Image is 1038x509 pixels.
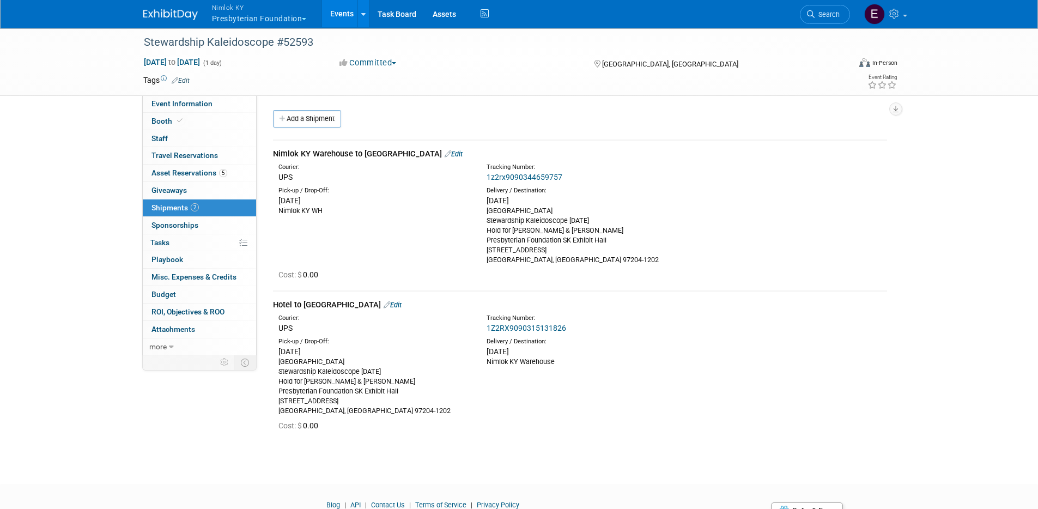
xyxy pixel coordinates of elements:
[859,58,870,67] img: Format-Inperson.png
[149,342,167,351] span: more
[143,269,256,286] a: Misc. Expenses & Credits
[143,113,256,130] a: Booth
[167,58,177,66] span: to
[143,182,256,199] a: Giveaways
[350,501,361,509] a: API
[336,57,400,69] button: Committed
[273,148,887,160] div: Nimlok KY Warehouse to [GEOGRAPHIC_DATA]
[143,147,256,164] a: Travel Reservations
[143,321,256,338] a: Attachments
[362,501,369,509] span: |
[278,314,470,323] div: Courier:
[872,59,897,67] div: In-Person
[273,299,887,311] div: Hotel to [GEOGRAPHIC_DATA]
[151,307,224,316] span: ROI, Objectives & ROO
[278,421,323,430] span: 0.00
[151,186,187,195] span: Giveaways
[487,173,562,181] a: 1z2rx9090344659757
[215,355,234,369] td: Personalize Event Tab Strip
[602,60,738,68] span: [GEOGRAPHIC_DATA], [GEOGRAPHIC_DATA]
[143,130,256,147] a: Staff
[278,323,470,334] div: UPS
[278,270,303,279] span: Cost: $
[487,195,678,206] div: [DATE]
[278,163,470,172] div: Courier:
[151,221,198,229] span: Sponsorships
[143,251,256,268] a: Playbook
[278,195,470,206] div: [DATE]
[487,314,731,323] div: Tracking Number:
[151,134,168,143] span: Staff
[143,338,256,355] a: more
[278,346,470,357] div: [DATE]
[864,4,885,25] img: Elizabeth Griffin
[143,286,256,303] a: Budget
[278,421,303,430] span: Cost: $
[143,9,198,20] img: ExhibitDay
[487,357,678,367] div: Nimlok KY Warehouse
[278,186,470,195] div: Pick-up / Drop-Off:
[445,150,463,158] a: Edit
[384,301,402,309] a: Edit
[150,238,169,247] span: Tasks
[151,117,185,125] span: Booth
[143,165,256,181] a: Asset Reservations5
[487,186,678,195] div: Delivery / Destination:
[786,57,898,73] div: Event Format
[212,2,307,13] span: Nimlok KY
[219,169,227,177] span: 5
[143,217,256,234] a: Sponsorships
[177,118,183,124] i: Booth reservation complete
[487,337,678,346] div: Delivery / Destination:
[151,272,236,281] span: Misc. Expenses & Credits
[143,95,256,112] a: Event Information
[278,270,323,279] span: 0.00
[487,324,566,332] a: 1Z2RX9090315131826
[143,234,256,251] a: Tasks
[273,110,341,128] a: Add a Shipment
[487,163,731,172] div: Tracking Number:
[477,501,519,509] a: Privacy Policy
[140,33,834,52] div: Stewardship Kaleidoscope #52593
[234,355,256,369] td: Toggle Event Tabs
[151,290,176,299] span: Budget
[278,357,470,416] div: [GEOGRAPHIC_DATA] Stewardship Kaleidoscope [DATE] Hold for [PERSON_NAME] & [PERSON_NAME] Presbyte...
[487,206,678,265] div: [GEOGRAPHIC_DATA] Stewardship Kaleidoscope [DATE] Hold for [PERSON_NAME] & [PERSON_NAME] Presbyte...
[151,99,213,108] span: Event Information
[468,501,475,509] span: |
[143,304,256,320] a: ROI, Objectives & ROO
[151,325,195,334] span: Attachments
[151,255,183,264] span: Playbook
[143,57,201,67] span: [DATE] [DATE]
[172,77,190,84] a: Edit
[151,151,218,160] span: Travel Reservations
[143,199,256,216] a: Shipments2
[815,10,840,19] span: Search
[867,75,897,80] div: Event Rating
[151,203,199,212] span: Shipments
[326,501,340,509] a: Blog
[800,5,850,24] a: Search
[371,501,405,509] a: Contact Us
[487,346,678,357] div: [DATE]
[202,59,222,66] span: (1 day)
[415,501,466,509] a: Terms of Service
[143,75,190,86] td: Tags
[278,337,470,346] div: Pick-up / Drop-Off:
[406,501,414,509] span: |
[278,172,470,183] div: UPS
[342,501,349,509] span: |
[151,168,227,177] span: Asset Reservations
[191,203,199,211] span: 2
[278,206,470,216] div: Nimlok KY WH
